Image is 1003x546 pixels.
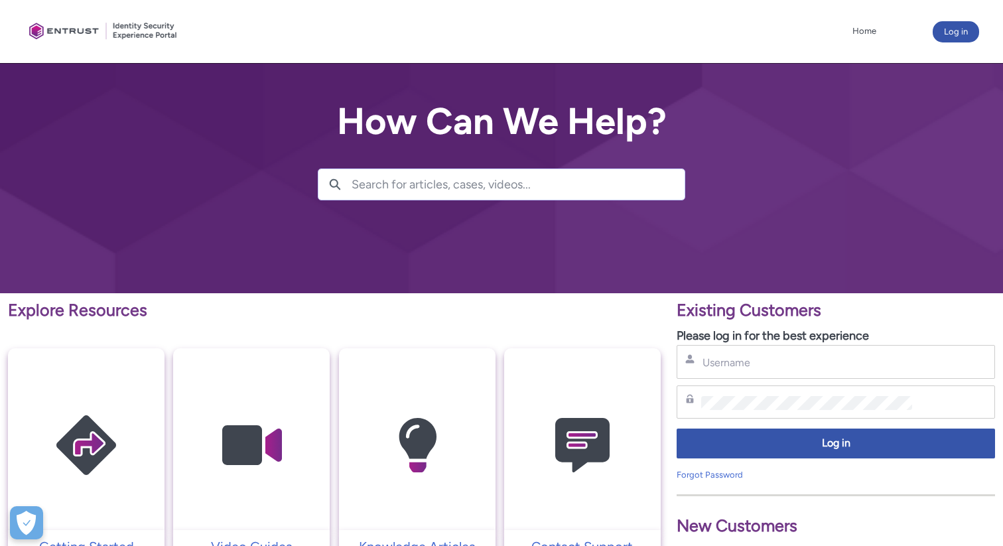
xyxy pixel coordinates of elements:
p: Existing Customers [677,298,995,323]
input: Username [701,356,912,370]
p: Explore Resources [8,298,661,323]
a: Forgot Password [677,470,743,480]
a: Home [849,21,880,41]
img: Knowledge Articles [354,374,480,517]
button: Log in [677,429,995,458]
img: Contact Support [519,374,645,517]
h2: How Can We Help? [318,101,685,142]
button: Search [318,169,352,200]
div: Cookie Preferences [10,506,43,539]
img: Video Guides [188,374,314,517]
button: Open Preferences [10,506,43,539]
input: Search for articles, cases, videos... [352,169,685,200]
span: Log in [685,436,986,451]
p: Please log in for the best experience [677,327,995,345]
img: Getting Started [23,374,149,517]
p: New Customers [677,513,995,539]
button: Log in [933,21,979,42]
